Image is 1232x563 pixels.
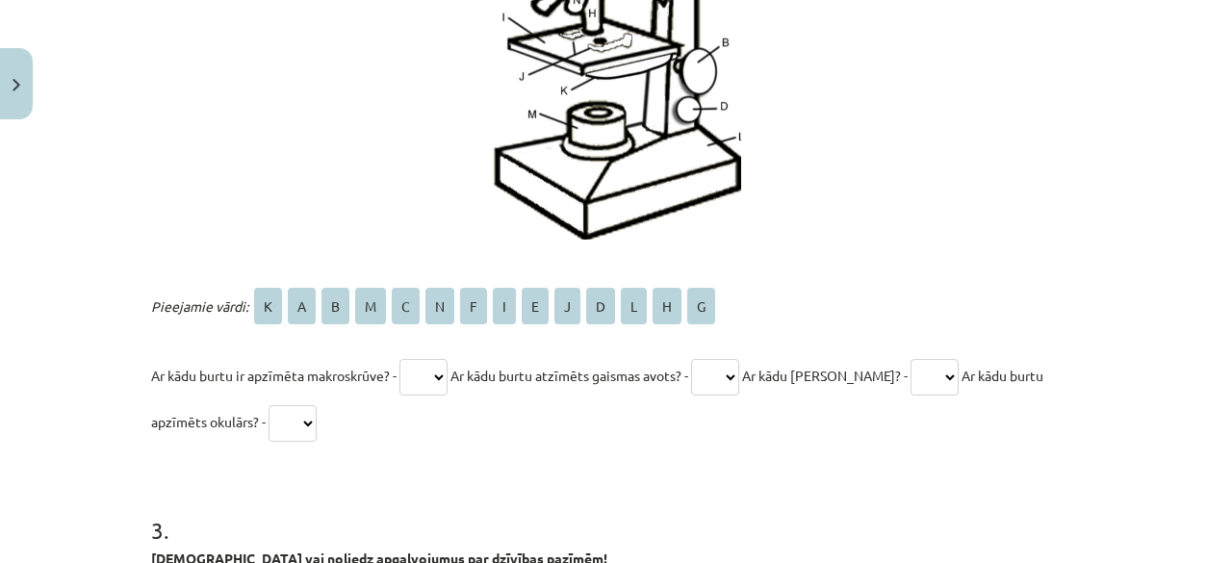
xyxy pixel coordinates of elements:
[254,288,282,324] span: K
[554,288,580,324] span: J
[13,79,20,91] img: icon-close-lesson-0947bae3869378f0d4975bcd49f059093ad1ed9edebbc8119c70593378902aed.svg
[450,367,688,384] span: Ar kādu burtu atzīmēts gaismas avots? -
[460,288,487,324] span: F
[586,288,615,324] span: D
[522,288,549,324] span: E
[742,367,908,384] span: Ar kādu [PERSON_NAME]? -
[288,288,316,324] span: A
[653,288,681,324] span: H
[321,288,349,324] span: B
[355,288,386,324] span: M
[425,288,454,324] span: N
[151,483,1081,543] h1: 3 .
[151,367,1043,430] span: Ar kādu burtu apzīmēts okulārs? -
[392,288,420,324] span: C
[151,367,397,384] span: Ar kādu burtu ir apzīmēta makroskrūve? -
[621,288,647,324] span: L
[687,288,715,324] span: G
[493,288,516,324] span: I
[151,297,248,315] span: Pieejamie vārdi:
